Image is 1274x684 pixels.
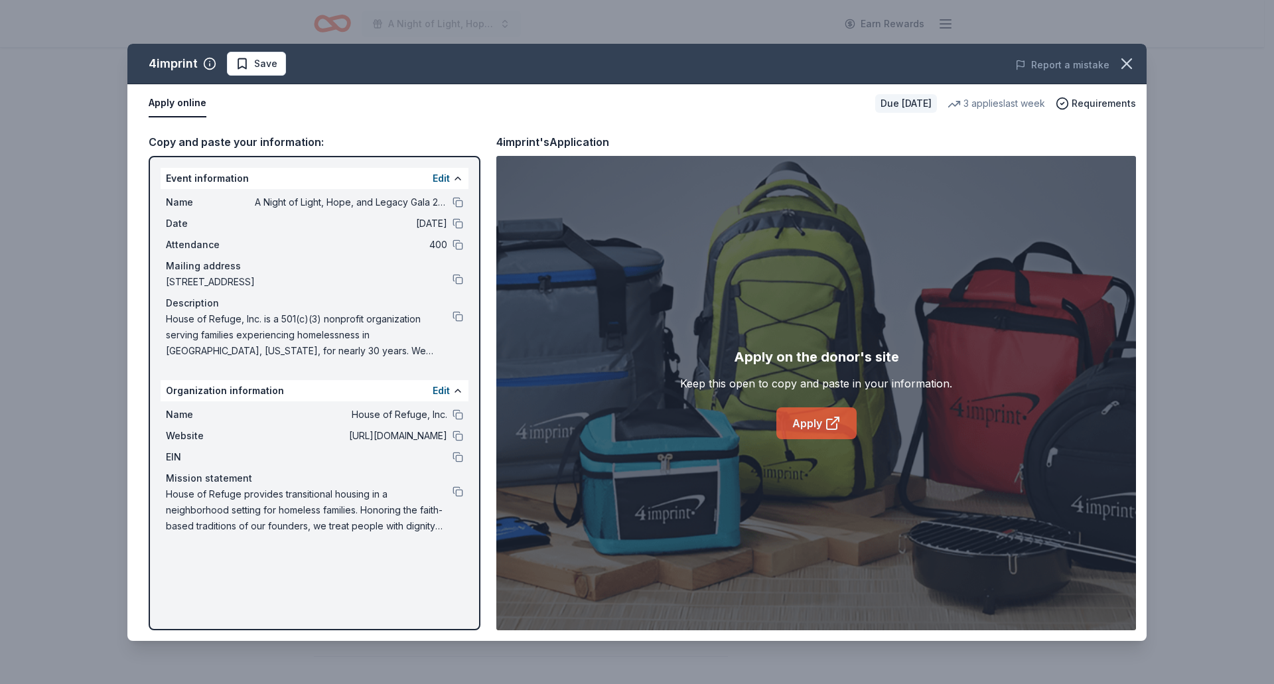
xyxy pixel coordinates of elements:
[433,383,450,399] button: Edit
[255,194,447,210] span: A Night of Light, Hope, and Legacy Gala 2026
[680,376,952,391] div: Keep this open to copy and paste in your information.
[166,311,453,359] span: House of Refuge, Inc. is a 501(c)(3) nonprofit organization serving families experiencing homeles...
[1056,96,1136,111] button: Requirements
[149,133,480,151] div: Copy and paste your information:
[255,407,447,423] span: House of Refuge, Inc.
[496,133,609,151] div: 4imprint's Application
[161,168,468,189] div: Event information
[255,216,447,232] span: [DATE]
[166,295,463,311] div: Description
[166,216,255,232] span: Date
[433,171,450,186] button: Edit
[875,94,937,113] div: Due [DATE]
[948,96,1045,111] div: 3 applies last week
[255,428,447,444] span: [URL][DOMAIN_NAME]
[166,194,255,210] span: Name
[149,90,206,117] button: Apply online
[734,346,899,368] div: Apply on the donor's site
[254,56,277,72] span: Save
[227,52,286,76] button: Save
[149,53,198,74] div: 4imprint
[161,380,468,401] div: Organization information
[255,237,447,253] span: 400
[166,237,255,253] span: Attendance
[166,428,255,444] span: Website
[166,407,255,423] span: Name
[166,274,453,290] span: [STREET_ADDRESS]
[1072,96,1136,111] span: Requirements
[166,486,453,534] span: House of Refuge provides transitional housing in a neighborhood setting for homeless families. Ho...
[166,470,463,486] div: Mission statement
[166,449,255,465] span: EIN
[776,407,857,439] a: Apply
[166,258,463,274] div: Mailing address
[1015,57,1109,73] button: Report a mistake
